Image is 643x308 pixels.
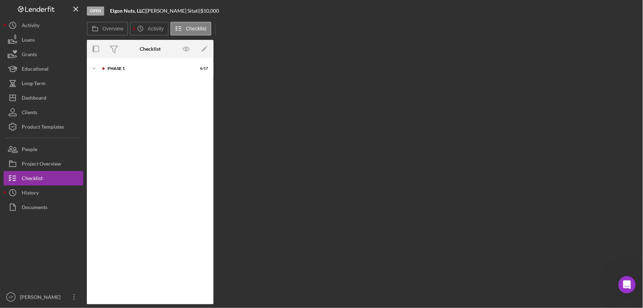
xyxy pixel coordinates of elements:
div: | [110,8,146,14]
button: Checklist [170,22,211,36]
div: [PERSON_NAME] [18,290,65,306]
div: Activity [22,18,39,34]
label: Overview [102,26,123,32]
div: Long-Term [22,76,46,92]
text: AP [9,295,13,299]
button: Product Templates [4,120,83,134]
button: Overview [87,22,128,36]
div: Product Templates [22,120,64,136]
div: [PERSON_NAME] Sitati | [146,8,200,14]
button: Clients [4,105,83,120]
div: Clients [22,105,37,121]
button: Long-Term [4,76,83,91]
button: Activity [4,18,83,33]
div: Dashboard [22,91,46,107]
label: Activity [148,26,164,32]
div: Open [87,7,104,16]
button: AP[PERSON_NAME] [4,290,83,304]
div: Checklist [22,171,43,187]
iframe: Intercom live chat [618,276,636,294]
div: History [22,186,39,202]
div: Grants [22,47,37,63]
button: Loans [4,33,83,47]
button: People [4,142,83,157]
span: $10,000 [200,8,219,14]
div: Documents [22,200,47,216]
button: Educational [4,62,83,76]
div: Phase 1 [107,66,190,71]
button: Project Overview [4,157,83,171]
div: Project Overview [22,157,61,173]
label: Checklist [186,26,207,32]
div: Educational [22,62,48,78]
div: Checklist [140,46,161,52]
button: Documents [4,200,83,215]
button: Dashboard [4,91,83,105]
div: Loans [22,33,35,49]
button: Grants [4,47,83,62]
b: Elgon Nuts, LLC [110,8,145,14]
button: Checklist [4,171,83,186]
div: 6 / 17 [195,66,208,71]
div: People [22,142,37,158]
button: Activity [130,22,168,36]
button: History [4,186,83,200]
